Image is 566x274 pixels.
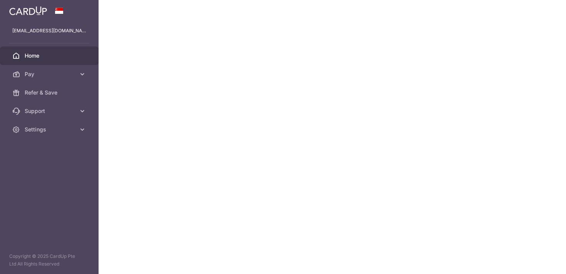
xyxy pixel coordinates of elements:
[25,126,75,133] span: Settings
[25,70,75,78] span: Pay
[25,89,75,96] span: Refer & Save
[9,6,47,15] img: CardUp
[12,27,86,35] p: teosf21@gmail.com
[25,52,75,60] span: Home
[25,107,75,115] span: Support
